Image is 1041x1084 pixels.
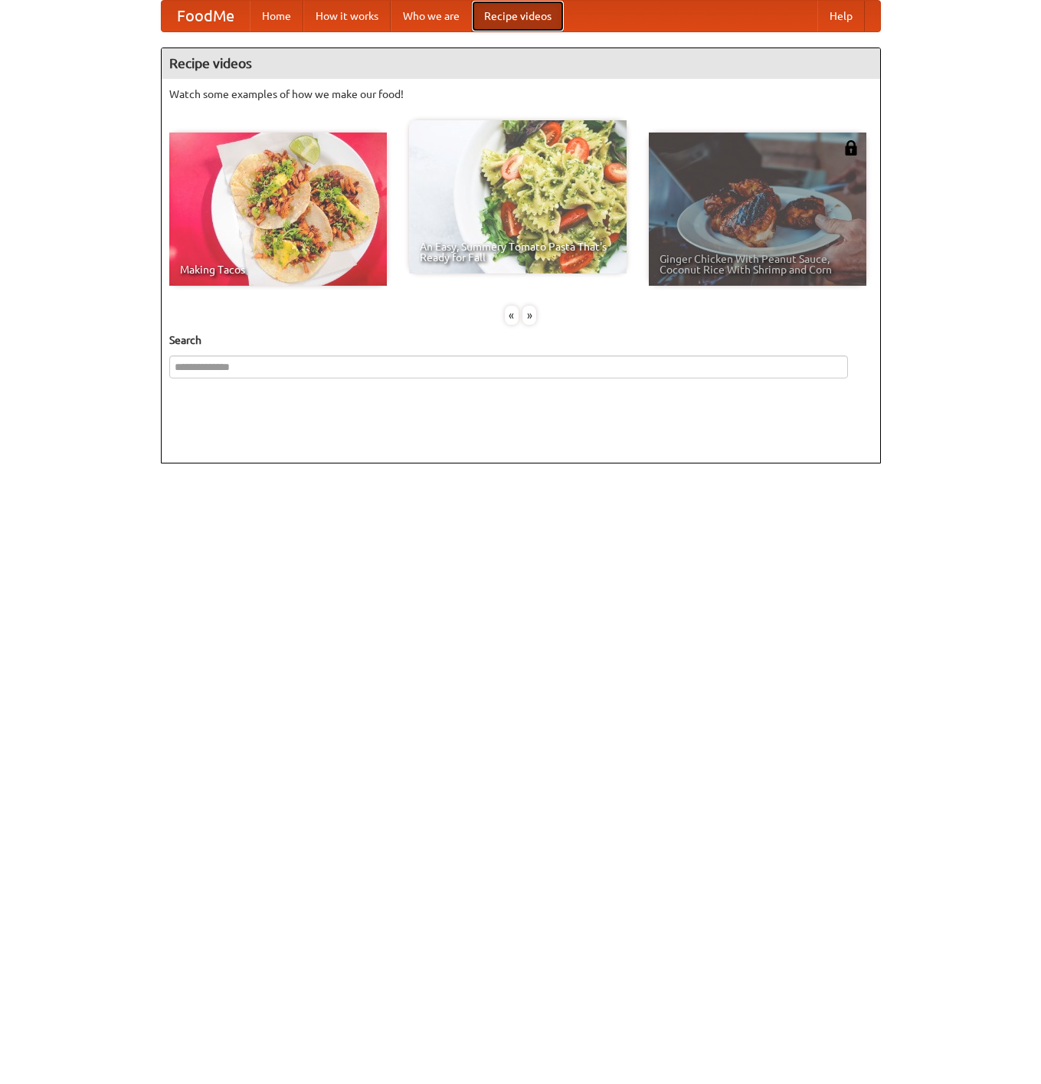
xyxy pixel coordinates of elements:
a: Making Tacos [169,133,387,286]
a: Recipe videos [472,1,564,31]
span: An Easy, Summery Tomato Pasta That's Ready for Fall [420,241,616,263]
a: How it works [303,1,391,31]
h5: Search [169,332,872,348]
a: An Easy, Summery Tomato Pasta That's Ready for Fall [409,120,627,273]
div: » [522,306,536,325]
div: « [505,306,519,325]
a: Home [250,1,303,31]
a: Help [817,1,865,31]
img: 483408.png [843,140,859,156]
a: FoodMe [162,1,250,31]
a: Who we are [391,1,472,31]
span: Making Tacos [180,264,376,275]
h4: Recipe videos [162,48,880,79]
p: Watch some examples of how we make our food! [169,87,872,102]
